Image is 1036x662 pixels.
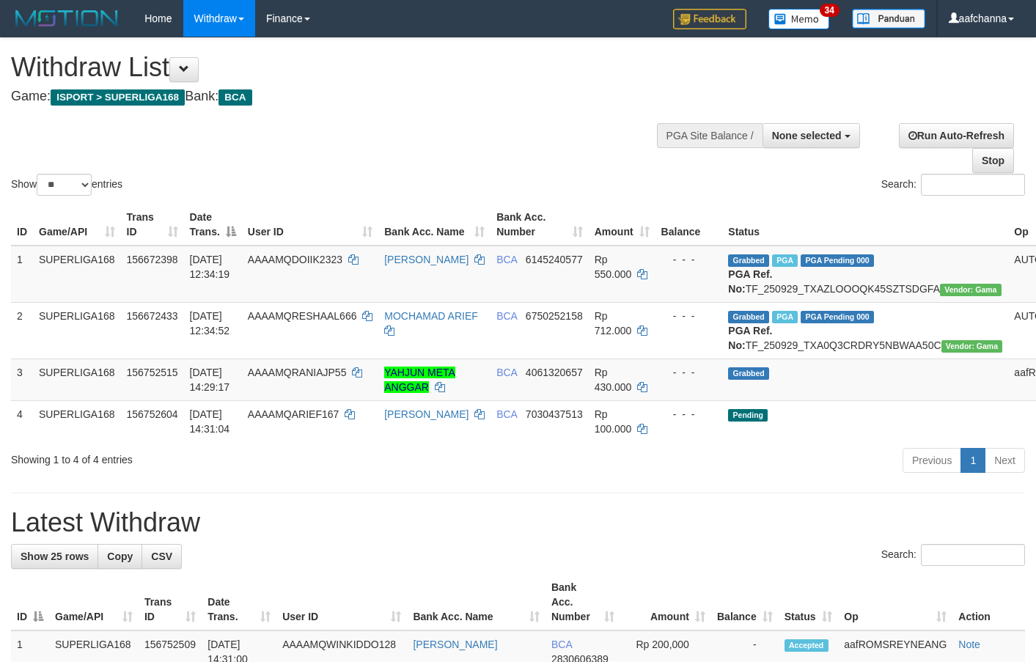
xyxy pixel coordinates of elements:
[248,254,342,265] span: AAAAMQDOIIK2323
[768,9,830,29] img: Button%20Memo.svg
[820,4,840,17] span: 34
[33,246,121,303] td: SUPERLIGA168
[779,574,839,630] th: Status: activate to sort column ascending
[921,174,1025,196] input: Search:
[595,310,632,336] span: Rp 712.000
[595,254,632,280] span: Rp 550.000
[496,367,517,378] span: BCA
[673,9,746,29] img: Feedback.jpg
[51,89,185,106] span: ISPORT > SUPERLIGA168
[190,408,230,435] span: [DATE] 14:31:04
[972,148,1014,173] a: Stop
[985,448,1025,473] a: Next
[11,174,122,196] label: Show entries
[661,309,717,323] div: - - -
[801,311,874,323] span: PGA Pending
[921,544,1025,566] input: Search:
[11,246,33,303] td: 1
[899,123,1014,148] a: Run Auto-Refresh
[852,9,925,29] img: panduan.png
[248,408,339,420] span: AAAAMQARIEF167
[11,400,33,442] td: 4
[772,130,842,141] span: None selected
[589,204,655,246] th: Amount: activate to sort column ascending
[496,254,517,265] span: BCA
[190,310,230,336] span: [DATE] 12:34:52
[545,574,620,630] th: Bank Acc. Number: activate to sort column ascending
[218,89,251,106] span: BCA
[33,358,121,400] td: SUPERLIGA168
[785,639,829,652] span: Accepted
[190,254,230,280] span: [DATE] 12:34:19
[728,311,769,323] span: Grabbed
[722,204,1008,246] th: Status
[37,174,92,196] select: Showentries
[11,89,676,104] h4: Game: Bank:
[413,639,497,650] a: [PERSON_NAME]
[903,448,961,473] a: Previous
[728,268,772,295] b: PGA Ref. No:
[491,204,589,246] th: Bank Acc. Number: activate to sort column ascending
[526,367,583,378] span: Copy 4061320657 to clipboard
[142,544,182,569] a: CSV
[661,365,717,380] div: - - -
[526,408,583,420] span: Copy 7030437513 to clipboard
[940,284,1002,296] span: Vendor URL: https://trx31.1velocity.biz
[728,409,768,422] span: Pending
[960,448,985,473] a: 1
[952,574,1025,630] th: Action
[551,639,572,650] span: BCA
[772,254,798,267] span: Marked by aafsoycanthlai
[49,574,139,630] th: Game/API: activate to sort column ascending
[655,204,723,246] th: Balance
[711,574,779,630] th: Balance: activate to sort column ascending
[407,574,545,630] th: Bank Acc. Name: activate to sort column ascending
[722,246,1008,303] td: TF_250929_TXAZLOOOQK45SZTSDGFA
[384,254,469,265] a: [PERSON_NAME]
[728,254,769,267] span: Grabbed
[11,53,676,82] h1: Withdraw List
[378,204,491,246] th: Bank Acc. Name: activate to sort column ascending
[127,408,178,420] span: 156752604
[139,574,202,630] th: Trans ID: activate to sort column ascending
[763,123,860,148] button: None selected
[838,574,952,630] th: Op: activate to sort column ascending
[384,408,469,420] a: [PERSON_NAME]
[11,7,122,29] img: MOTION_logo.png
[722,302,1008,358] td: TF_250929_TXA0Q3CRDRY5NBWAA50C
[184,204,242,246] th: Date Trans.: activate to sort column descending
[248,310,357,322] span: AAAAMQRESHAAL666
[151,551,172,562] span: CSV
[127,310,178,322] span: 156672433
[801,254,874,267] span: PGA Pending
[11,302,33,358] td: 2
[242,204,378,246] th: User ID: activate to sort column ascending
[526,310,583,322] span: Copy 6750252158 to clipboard
[127,254,178,265] span: 156672398
[33,302,121,358] td: SUPERLIGA168
[248,367,347,378] span: AAAAMQRANIAJP55
[98,544,142,569] a: Copy
[595,408,632,435] span: Rp 100.000
[496,310,517,322] span: BCA
[728,325,772,351] b: PGA Ref. No:
[384,367,455,393] a: YAHJUN META ANGGAR
[941,340,1003,353] span: Vendor URL: https://trx31.1velocity.biz
[276,574,407,630] th: User ID: activate to sort column ascending
[657,123,763,148] div: PGA Site Balance /
[33,400,121,442] td: SUPERLIGA168
[202,574,276,630] th: Date Trans.: activate to sort column ascending
[772,311,798,323] span: Marked by aafsoycanthlai
[21,551,89,562] span: Show 25 rows
[661,252,717,267] div: - - -
[384,310,478,322] a: MOCHAMAD ARIEF
[496,408,517,420] span: BCA
[11,574,49,630] th: ID: activate to sort column descending
[190,367,230,393] span: [DATE] 14:29:17
[595,367,632,393] span: Rp 430.000
[11,544,98,569] a: Show 25 rows
[11,508,1025,537] h1: Latest Withdraw
[11,446,421,467] div: Showing 1 to 4 of 4 entries
[620,574,711,630] th: Amount: activate to sort column ascending
[11,358,33,400] td: 3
